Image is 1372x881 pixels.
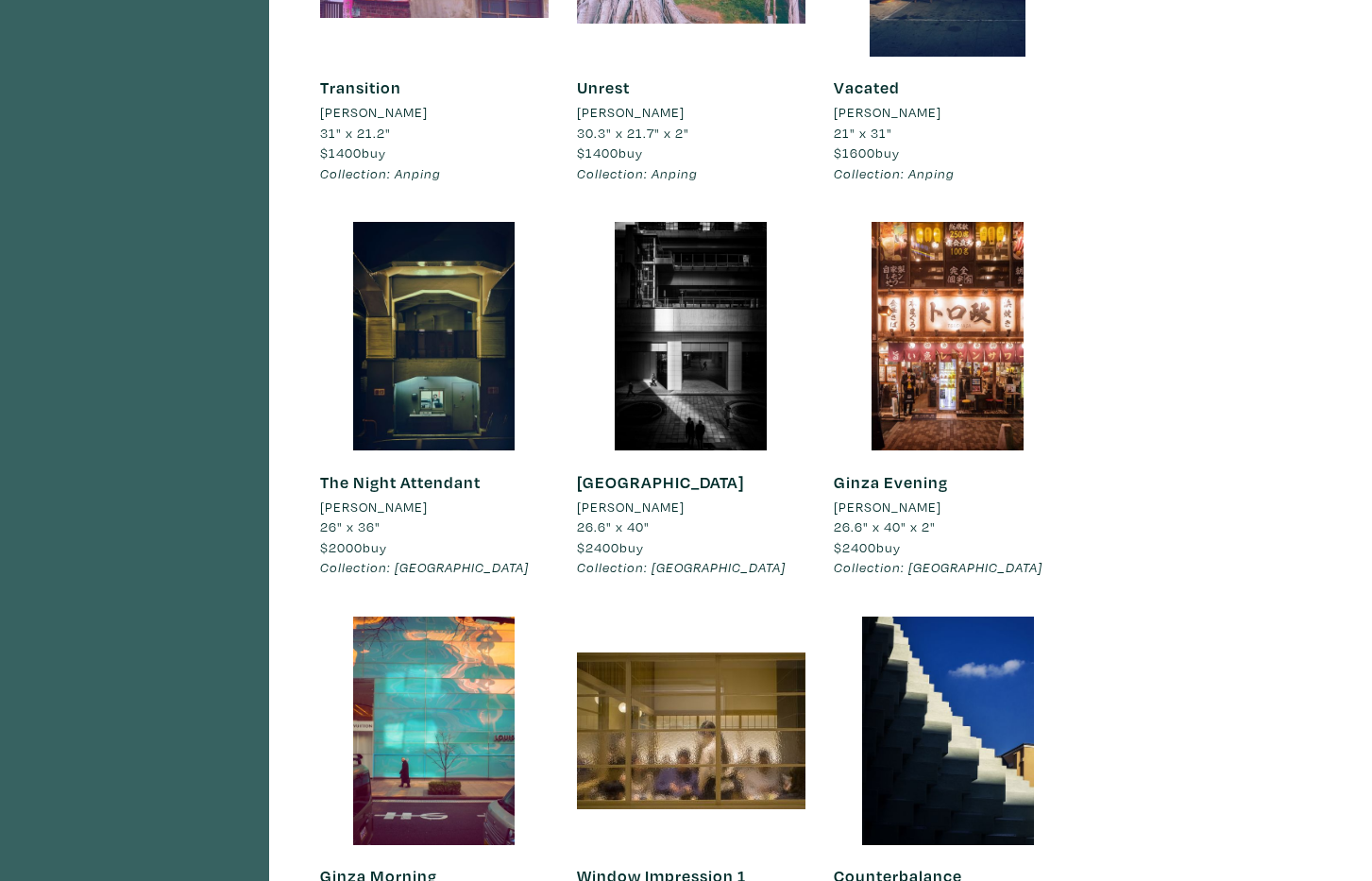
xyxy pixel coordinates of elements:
[320,538,387,556] span: buy
[834,497,1062,517] a: [PERSON_NAME]
[577,558,786,576] em: Collection: [GEOGRAPHIC_DATA]
[834,102,941,123] li: [PERSON_NAME]
[320,538,363,556] span: $2000
[320,471,481,493] a: The Night Attendant
[577,164,698,182] em: Collection: Anping
[577,124,689,142] span: 30.3" x 21.7" x 2"
[834,124,892,142] span: 21" x 31"
[320,144,386,161] span: buy
[834,144,875,161] span: $1600
[834,497,941,517] li: [PERSON_NAME]
[577,497,805,517] a: [PERSON_NAME]
[834,144,900,161] span: buy
[834,102,1062,123] a: [PERSON_NAME]
[577,471,744,493] a: [GEOGRAPHIC_DATA]
[577,538,644,556] span: buy
[320,102,428,123] li: [PERSON_NAME]
[320,517,381,535] span: 26" x 36"
[834,164,955,182] em: Collection: Anping
[577,76,630,98] a: Unrest
[320,558,529,576] em: Collection: [GEOGRAPHIC_DATA]
[834,517,936,535] span: 26.6" x 40" x 2"
[577,144,618,161] span: $1400
[320,76,401,98] a: Transition
[834,471,948,493] a: Ginza Evening
[834,76,900,98] a: Vacated
[320,497,549,517] a: [PERSON_NAME]
[577,497,685,517] li: [PERSON_NAME]
[834,538,876,556] span: $2400
[577,538,619,556] span: $2400
[577,144,643,161] span: buy
[577,102,685,123] li: [PERSON_NAME]
[577,102,805,123] a: [PERSON_NAME]
[577,517,650,535] span: 26.6" x 40"
[320,164,441,182] em: Collection: Anping
[320,124,391,142] span: 31" x 21.2"
[834,558,1042,576] em: Collection: [GEOGRAPHIC_DATA]
[834,538,901,556] span: buy
[320,102,549,123] a: [PERSON_NAME]
[320,144,362,161] span: $1400
[320,497,428,517] li: [PERSON_NAME]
